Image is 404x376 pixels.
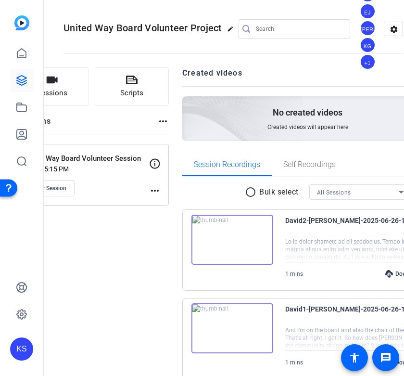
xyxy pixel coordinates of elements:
img: blue-gradient.svg [14,15,29,30]
span: Enter Session [31,184,66,192]
img: Creted videos background [75,1,304,210]
span: Session Recordings [194,161,260,169]
img: thumb-nail [191,303,273,353]
span: United Way Board Volunteer Project [63,22,222,34]
mat-icon: message [380,352,391,363]
div: [PERSON_NAME] [360,20,376,36]
span: Self Recordings [283,161,336,169]
mat-icon: edit [227,26,239,37]
img: thumb-nail [191,215,273,265]
p: Bulk select [259,186,299,198]
div: KS [10,337,33,361]
mat-icon: more_horiz [149,185,161,196]
button: Scripts [95,67,169,106]
span: Sessions [37,88,67,99]
ngx-avatar: Eric J [360,3,377,20]
mat-icon: more_horiz [157,116,169,127]
span: 1 mins [285,271,303,277]
button: Enter Session [23,180,75,196]
span: 1 mins [285,359,303,366]
span: All Sessions [317,189,351,196]
input: Search [256,23,342,35]
mat-icon: accessibility [349,352,360,363]
div: EJ [360,3,376,19]
p: United Way Board Volunteer Session [23,153,155,164]
p: No created videos [273,107,342,118]
button: Sessions [15,67,89,106]
p: [DATE] 5:15 PM [23,165,149,173]
mat-icon: radio_button_unchecked [245,186,259,198]
span: Created videos will appear here [267,123,348,131]
ngx-avatar: Jessica Obiala [360,20,377,37]
span: Scripts [120,88,143,99]
mat-icon: settings [384,22,404,37]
